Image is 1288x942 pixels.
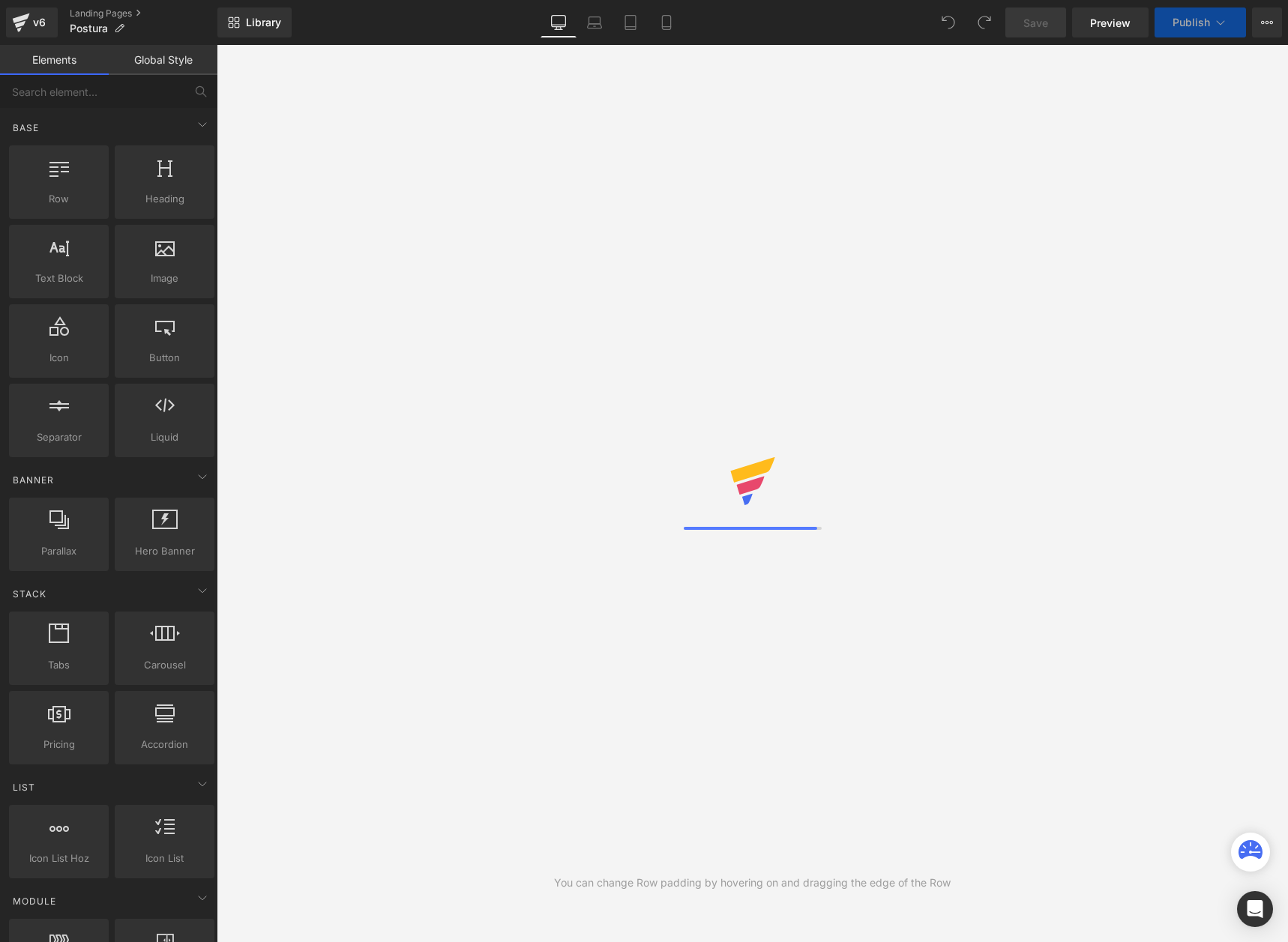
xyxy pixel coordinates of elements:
span: Icon [13,350,104,366]
span: Parallax [13,543,104,559]
span: Icon List [119,851,210,866]
span: Heading [119,191,210,207]
button: Redo [969,7,999,37]
a: Desktop [541,7,577,37]
span: Button [119,350,210,366]
span: Accordion [119,737,210,752]
span: Row [13,191,104,207]
span: Tabs [13,657,104,673]
span: Preview [1090,15,1131,31]
span: Base [11,121,40,135]
span: Hero Banner [119,543,210,559]
a: Preview [1072,7,1149,37]
span: Publish [1173,16,1210,28]
a: v6 [6,7,58,37]
span: Carousel [119,657,210,673]
a: New Library [217,7,292,37]
button: Publish [1155,7,1246,37]
a: Tablet [613,7,648,37]
div: Open Intercom Messenger [1237,891,1273,927]
div: v6 [30,13,49,32]
button: Undo [933,7,963,37]
span: Image [119,271,210,286]
a: Global Style [109,45,217,75]
span: Text Block [13,271,104,286]
span: Icon List Hoz [13,851,104,866]
button: More [1252,7,1282,37]
span: Stack [11,587,48,601]
a: Laptop [577,7,613,37]
span: Module [11,894,58,908]
span: List [11,780,37,794]
a: Landing Pages [70,7,217,19]
span: Banner [11,473,55,487]
span: Postura [70,22,108,34]
span: Liquid [119,429,210,445]
span: Save [1023,15,1048,31]
div: You can change Row padding by hovering on and dragging the edge of the Row [554,875,951,891]
a: Mobile [648,7,684,37]
span: Library [246,16,281,29]
span: Pricing [13,737,104,752]
span: Separator [13,429,104,445]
